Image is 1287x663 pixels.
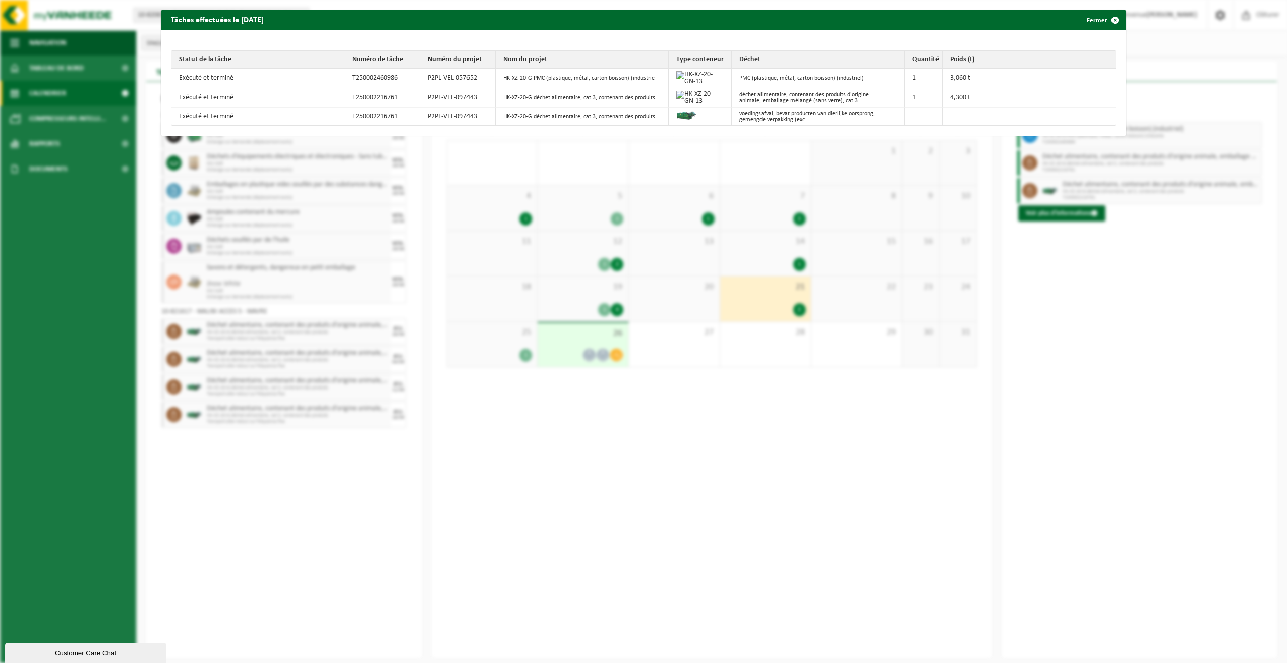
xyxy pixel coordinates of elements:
[1079,10,1125,30] button: Fermer
[420,88,496,108] td: P2PL-VEL-097443
[344,51,420,69] th: Numéro de tâche
[420,69,496,88] td: P2PL-VEL-057652
[171,88,344,108] td: Exécuté et terminé
[5,641,168,663] iframe: chat widget
[171,51,344,69] th: Statut de la tâche
[943,69,1116,88] td: 3,060 t
[496,69,669,88] td: HK-XZ-20-G PMC (plastique, métal, carton boisson) (industrie
[905,69,943,88] td: 1
[676,91,719,105] img: HK-XZ-20-GN-13
[676,71,719,85] img: HK-XZ-20-GN-13
[905,88,943,108] td: 1
[420,108,496,125] td: P2PL-VEL-097443
[669,51,732,69] th: Type conteneur
[496,51,669,69] th: Nom du projet
[732,108,905,125] td: voedingsafval, bevat producten van dierlijke oorsprong, gemengde verpakking (exc
[943,88,1116,108] td: 4,300 t
[732,88,905,108] td: déchet alimentaire, contenant des produits d'origine animale, emballage mélangé (sans verre), cat 3
[943,51,1116,69] th: Poids (t)
[676,111,696,121] img: HK-XZ-20-GN-01
[161,10,274,29] h2: Tâches effectuées le [DATE]
[344,69,420,88] td: T250002460986
[732,69,905,88] td: PMC (plastique, métal, carton boisson) (industriel)
[732,51,905,69] th: Déchet
[496,108,669,125] td: HK-XZ-20-G déchet alimentaire, cat 3, contenant des produits
[905,51,943,69] th: Quantité
[344,88,420,108] td: T250002216761
[420,51,496,69] th: Numéro du projet
[171,108,344,125] td: Exécuté et terminé
[496,88,669,108] td: HK-XZ-20-G déchet alimentaire, cat 3, contenant des produits
[344,108,420,125] td: T250002216761
[171,69,344,88] td: Exécuté et terminé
